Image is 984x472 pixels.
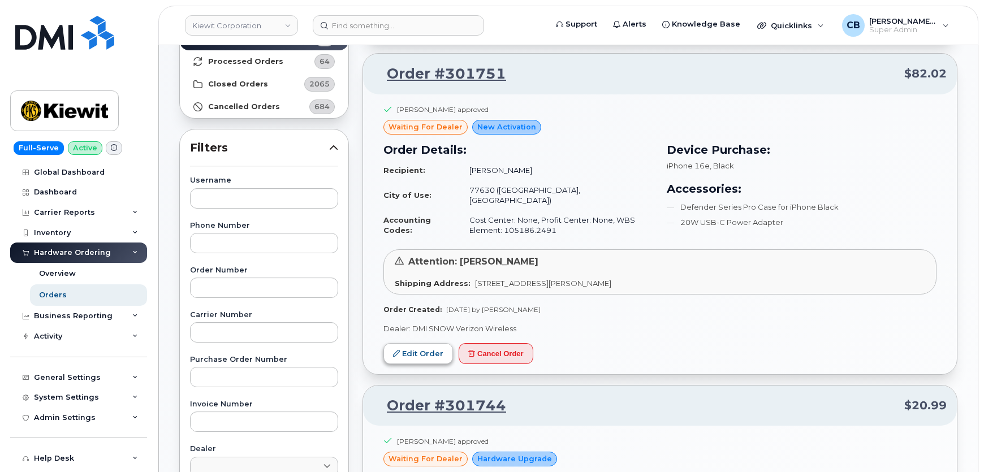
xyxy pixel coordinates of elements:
[190,311,338,319] label: Carrier Number
[314,101,330,112] span: 684
[383,305,442,314] strong: Order Created:
[190,356,338,363] label: Purchase Order Number
[208,57,283,66] strong: Processed Orders
[313,15,484,36] input: Find something...
[208,80,268,89] strong: Closed Orders
[869,25,937,34] span: Super Admin
[383,323,936,334] p: Dealer: DMI SNOW Verizon Wireless
[667,217,936,228] li: 20W USB-C Power Adapter
[459,210,653,240] td: Cost Center: None, Profit Center: None, WBS Element: 105186.2491
[749,14,832,37] div: Quicklinks
[667,161,710,170] span: iPhone 16e
[383,190,431,200] strong: City of Use:
[190,177,338,184] label: Username
[383,141,653,158] h3: Order Details:
[185,15,298,36] a: Kiewit Corporation
[548,13,605,36] a: Support
[935,423,976,464] iframe: Messenger Launcher
[869,16,937,25] span: [PERSON_NAME] [PERSON_NAME]
[459,161,653,180] td: [PERSON_NAME]
[397,436,489,446] div: [PERSON_NAME] approved
[190,140,329,156] span: Filters
[459,180,653,210] td: 77630 ([GEOGRAPHIC_DATA], [GEOGRAPHIC_DATA])
[904,397,947,414] span: $20.99
[190,445,338,453] label: Dealer
[904,66,947,82] span: $82.02
[605,13,654,36] a: Alerts
[397,105,489,114] div: [PERSON_NAME] approved
[459,343,533,364] button: Cancel Order
[180,96,348,118] a: Cancelled Orders684
[373,64,506,84] a: Order #301751
[190,401,338,408] label: Invoice Number
[475,279,611,288] span: [STREET_ADDRESS][PERSON_NAME]
[389,122,463,132] span: waiting for dealer
[667,202,936,213] li: Defender Series Pro Case for iPhone Black
[477,122,536,132] span: New Activation
[373,396,506,416] a: Order #301744
[383,166,425,175] strong: Recipient:
[667,141,936,158] h3: Device Purchase:
[847,19,860,32] span: CB
[395,279,471,288] strong: Shipping Address:
[408,256,538,267] span: Attention: [PERSON_NAME]
[667,180,936,197] h3: Accessories:
[320,56,330,67] span: 64
[834,14,957,37] div: Chris Brian
[208,102,280,111] strong: Cancelled Orders
[383,343,453,364] a: Edit Order
[566,19,597,30] span: Support
[383,215,431,235] strong: Accounting Codes:
[389,453,463,464] span: waiting for dealer
[180,73,348,96] a: Closed Orders2065
[771,21,812,30] span: Quicklinks
[654,13,748,36] a: Knowledge Base
[477,453,552,464] span: Hardware Upgrade
[623,19,646,30] span: Alerts
[309,79,330,89] span: 2065
[180,50,348,73] a: Processed Orders64
[672,19,740,30] span: Knowledge Base
[190,222,338,229] label: Phone Number
[446,305,541,314] span: [DATE] by [PERSON_NAME]
[190,267,338,274] label: Order Number
[710,161,734,170] span: , Black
